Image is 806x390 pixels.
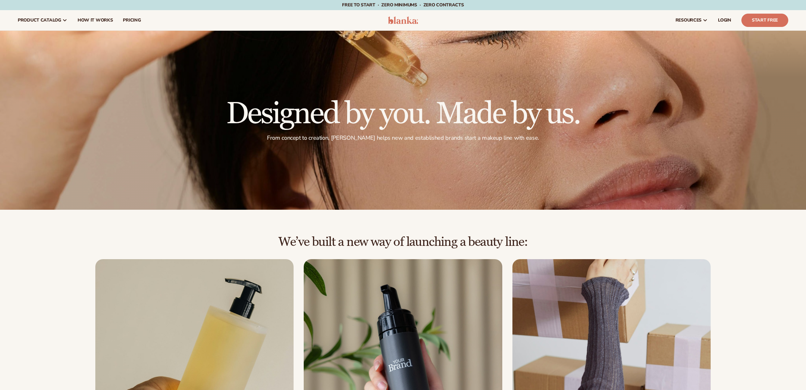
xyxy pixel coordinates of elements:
[13,10,73,30] a: product catalog
[741,14,788,27] a: Start Free
[713,10,736,30] a: LOGIN
[18,18,61,23] span: product catalog
[342,2,464,8] span: Free to start · ZERO minimums · ZERO contracts
[670,10,713,30] a: resources
[73,10,118,30] a: How It Works
[226,134,580,142] p: From concept to creation, [PERSON_NAME] helps new and established brands start a makeup line with...
[118,10,146,30] a: pricing
[226,99,580,129] h1: Designed by you. Made by us.
[123,18,141,23] span: pricing
[18,235,788,249] h2: We’ve built a new way of launching a beauty line:
[718,18,731,23] span: LOGIN
[78,18,113,23] span: How It Works
[676,18,701,23] span: resources
[388,16,418,24] img: logo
